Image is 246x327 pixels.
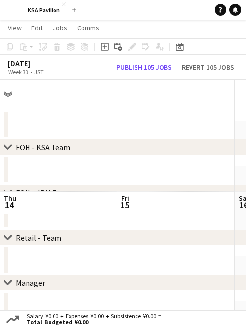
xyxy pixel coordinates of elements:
[178,62,238,73] button: Revert 105 jobs
[4,22,26,34] a: View
[16,278,45,288] div: Manager
[77,24,99,32] span: Comms
[16,233,61,243] div: Retail - Team
[120,199,129,211] span: 15
[2,199,16,211] span: 14
[8,58,66,68] div: [DATE]
[53,24,67,32] span: Jobs
[34,68,44,76] div: JST
[20,0,68,20] button: KSA Pavilion
[16,142,70,152] div: FOH - KSA Team
[16,188,71,197] div: FOH - JPN Team
[6,68,30,76] span: Week 33
[8,24,22,32] span: View
[112,62,176,73] button: Publish 105 jobs
[27,319,161,325] span: Total Budgeted ¥0.00
[31,24,43,32] span: Edit
[4,194,16,203] span: Thu
[21,313,163,325] div: Salary ¥0.00 + Expenses ¥0.00 + Subsistence ¥0.00 =
[121,194,129,203] span: Fri
[49,22,71,34] a: Jobs
[27,22,47,34] a: Edit
[73,22,103,34] a: Comms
